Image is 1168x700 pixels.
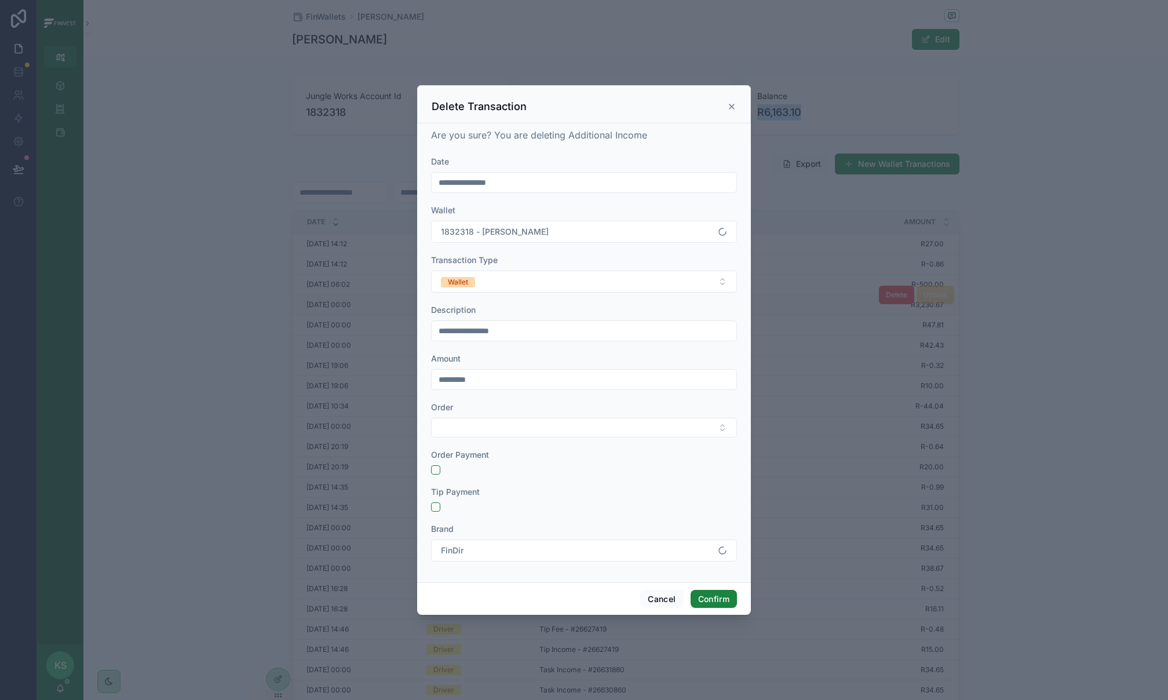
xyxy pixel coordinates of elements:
[432,100,527,114] h3: Delete Transaction
[431,221,737,243] button: Select Button
[431,524,454,534] span: Brand
[431,129,647,141] span: Are you sure? You are deleting Additional Income
[431,487,480,497] span: Tip Payment
[441,226,549,238] span: 1832318 - [PERSON_NAME]
[640,590,683,608] button: Cancel
[691,590,737,608] button: Confirm
[441,545,463,556] span: FinDir
[431,353,461,363] span: Amount
[431,539,737,562] button: Select Button
[431,156,449,166] span: Date
[431,271,737,293] button: Select Button
[431,450,489,460] span: Order Payment
[431,418,737,437] button: Select Button
[431,305,476,315] span: Description
[431,402,453,412] span: Order
[431,255,498,265] span: Transaction Type
[431,205,455,215] span: Wallet
[448,277,468,287] div: Wallet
